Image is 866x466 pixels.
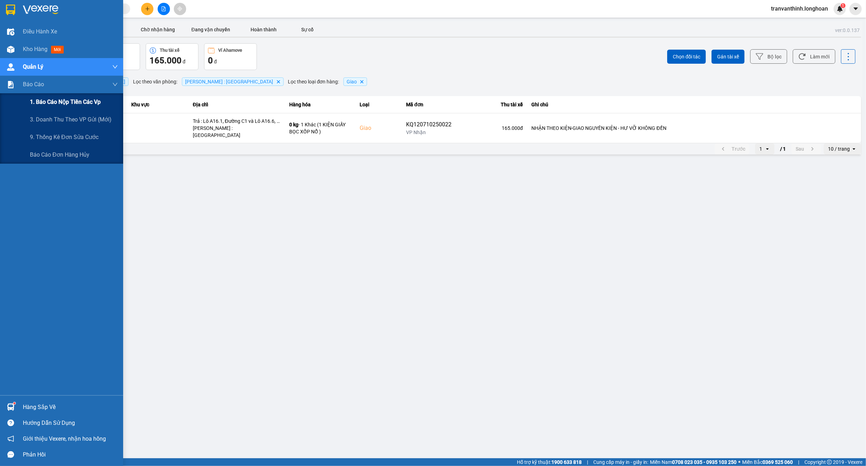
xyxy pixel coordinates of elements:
div: Thu tài xế [160,48,179,53]
span: Lọc theo văn phòng : [133,78,177,86]
th: Khu vực [127,96,188,113]
span: 165.000 [150,56,182,65]
img: warehouse-icon [7,46,14,53]
span: / 1 [780,145,786,153]
span: Báo cáo [23,80,44,89]
span: Hồ Chí Minh : Kho Quận 12 [185,79,273,84]
span: | [798,458,799,466]
div: [PERSON_NAME] : [GEOGRAPHIC_DATA] [193,125,281,139]
button: Đang vận chuyển [184,23,237,37]
sup: 1 [841,3,846,8]
span: Giao, close by backspace [343,77,367,86]
span: Hỗ trợ kỹ thuật: [517,458,582,466]
span: 3. Doanh Thu theo VP Gửi (mới) [30,115,112,124]
div: Hàng sắp về [23,402,118,413]
span: Hồ Chí Minh : Kho Quận 12, close by backspace [182,77,284,86]
strong: 0708 023 035 - 0935 103 250 [672,459,737,465]
span: copyright [827,460,832,465]
button: Sự cố [290,23,325,37]
img: warehouse-icon [7,403,14,411]
button: Chờ nhận hàng [132,23,184,37]
div: KQ120710250022 [406,120,451,129]
span: caret-down [853,6,859,12]
span: message [7,451,14,458]
span: Miền Bắc [742,458,793,466]
img: warehouse-icon [7,63,14,71]
img: icon-new-feature [837,6,843,12]
button: Ví Ahamove0 đ [204,43,257,70]
span: question-circle [7,420,14,426]
span: plus [145,6,150,11]
button: plus [141,3,153,15]
th: Ghi chú [527,96,861,113]
span: Báo cáo đơn hàng hủy [30,150,89,159]
span: tranvanthinh.longhoan [765,4,834,13]
th: Địa chỉ [189,96,285,113]
img: warehouse-icon [7,28,14,36]
button: aim [174,3,186,15]
span: down [112,64,118,70]
span: 1 [842,3,844,8]
span: 1. Báo cáo nộp tiền các vp [30,97,101,106]
span: Quản Lý [23,62,43,71]
strong: 0369 525 060 [763,459,793,465]
div: 1 [759,145,762,152]
button: file-add [158,3,170,15]
div: Ví Ahamove [218,48,242,53]
span: aim [177,6,182,11]
button: Hoàn thành [237,23,290,37]
button: next page. current page 1 / 1 [791,144,821,154]
div: VP Nhận [406,129,451,136]
span: Chọn đối tác [673,53,700,60]
div: Giao [360,124,398,132]
span: Miền Nam [650,458,737,466]
button: caret-down [849,3,862,15]
button: Gán tài xế [712,50,745,64]
th: Mã đơn [402,96,456,113]
div: 165.000 đ [460,125,523,132]
button: previous page. current page 1 / 1 [715,144,750,154]
input: Selected 10 / trang. [851,145,851,152]
span: down [112,82,118,87]
span: file-add [161,6,166,11]
button: Bộ lọc [750,49,787,64]
div: NHẬN THEO KIỆN-GIAO NGUYÊN KIỆN - HƯ VỠ KHÔNG ĐỀN [531,125,857,132]
img: solution-icon [7,81,14,88]
div: Trả : Lô A16.1, Đường C1 và Lô A16.6, Đường C3, [GEOGRAPHIC_DATA], [GEOGRAPHIC_DATA], [GEOGRAPHIC... [193,118,281,125]
svg: open [765,146,770,152]
sup: 1 [13,402,15,404]
span: Lọc theo loại đơn hàng : [288,78,339,86]
span: Cung cấp máy in - giấy in: [593,458,648,466]
span: | [587,458,588,466]
span: mới [51,46,64,53]
div: Hướng dẫn sử dụng [23,418,118,428]
span: Điều hành xe [23,27,57,36]
div: Thu tài xế [460,100,523,109]
th: Loại [355,96,402,113]
span: Giới thiệu Vexere, nhận hoa hồng [23,434,106,443]
div: - 1 Khác (1 KIỆN GIẤY BỌC XỐP NỔ ) [289,121,351,135]
span: notification [7,435,14,442]
span: 0 [208,56,213,65]
span: Giao [347,79,357,84]
svg: Delete [276,80,280,84]
button: Làm mới [793,49,835,64]
div: đ [208,55,253,66]
span: ⚪️ [738,461,740,464]
div: 10 / trang [828,145,850,152]
span: Kho hàng [23,46,48,52]
span: 9. Thống kê đơn sửa cước [30,133,99,141]
th: Hàng hóa [285,96,355,113]
svg: Delete [360,80,364,84]
span: Gán tài xế [717,53,739,60]
img: logo-vxr [6,5,15,15]
div: đ [150,55,195,66]
svg: open [851,146,857,152]
strong: 1900 633 818 [551,459,582,465]
div: Phản hồi [23,449,118,460]
span: 0 kg [289,122,298,127]
button: Chọn đối tác [667,50,706,64]
button: Thu tài xế165.000 đ [146,43,198,70]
